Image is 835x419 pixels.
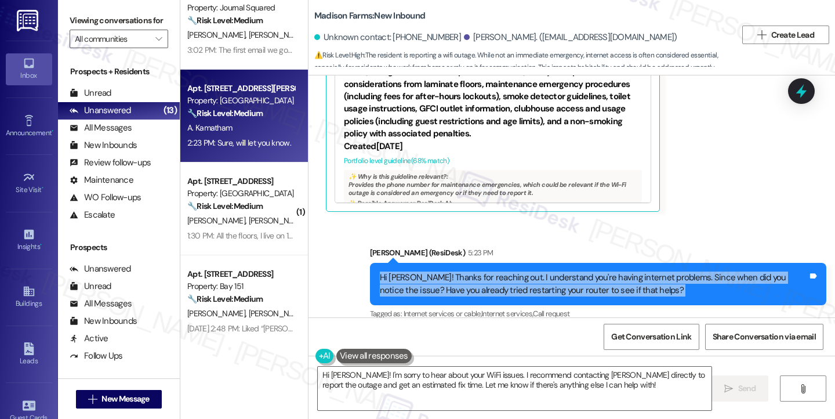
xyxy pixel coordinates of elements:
strong: 🔧 Risk Level: Medium [187,294,263,304]
button: Get Conversation Link [604,324,699,350]
div: Property: Journal Squared [187,2,295,14]
div: Unread [70,87,111,99]
a: Site Visit • [6,168,52,199]
i:  [798,384,807,393]
div: Hi [PERSON_NAME]! Thanks for reaching out. I understand you're having internet problems. Since wh... [380,272,808,297]
div: New Inbounds [70,139,137,151]
div: Property: [GEOGRAPHIC_DATA] [187,95,295,107]
div: New Inbounds [70,315,137,327]
span: Call request [533,309,569,319]
span: [PERSON_NAME] [248,308,306,319]
span: : The resident is reporting a wifi outage. While not an immediate emergency, internet access is o... [314,49,736,74]
div: 2:23 PM: Sure, will let you know. [187,138,291,148]
div: Unanswered [70,104,131,117]
span: • [52,127,53,135]
button: Send [712,375,768,402]
div: ✨ Possible Answer per ResiDesk AI: [348,199,637,207]
div: ✨ Why is this guideline relevant?: [348,172,637,180]
span: New Message [101,393,149,405]
img: ResiDesk Logo [17,10,41,31]
strong: ⚠️ Risk Level: High [314,50,364,60]
div: Property: [GEOGRAPHIC_DATA] [187,187,295,200]
i:  [757,30,766,39]
div: Provides the phone number for maintenance emergencies, which could be relevant if the Wi-Fi outag... [344,170,642,218]
div: Follow Ups [70,350,123,362]
span: [PERSON_NAME] [187,30,249,40]
div: Unread [70,280,111,292]
textarea: Hi [PERSON_NAME]! I'm sorry to hear about your WiFi issues. I recommend contacting [PERSON_NAME] ... [318,367,711,410]
b: Madison Farms: New Inbound [314,10,425,22]
button: Create Lead [742,26,829,44]
strong: 🔧 Risk Level: Medium [187,201,263,211]
div: [PERSON_NAME] (ResiDesk) [370,247,826,263]
div: 5:23 PM [465,247,493,259]
div: Escalate [70,209,115,221]
div: Tagged as: [370,305,826,322]
div: Apt. [STREET_ADDRESS] [187,175,295,187]
i:  [724,384,733,393]
div: Created [DATE] [344,140,642,153]
div: Active [70,333,108,345]
div: (13) [161,102,180,120]
div: Review follow-ups [70,157,151,169]
div: WO Follow-ups [70,192,141,204]
div: 1:30 PM: All the floors, I live on 17 and 5 is a garage exit, that's why I see it. The team will ... [187,230,699,241]
strong: 🔧 Risk Level: Medium [187,15,263,26]
div: Property: Bay 151 [187,280,295,292]
label: Viewing conversations for [70,12,168,30]
div: Unknown contact: [PHONE_NUMBER] [314,31,461,44]
i:  [88,395,97,404]
div: [PERSON_NAME]. ([EMAIL_ADDRESS][DOMAIN_NAME]) [464,31,677,44]
div: Apt. [STREET_ADDRESS] [187,268,295,280]
strong: 🔧 Risk Level: Medium [187,108,263,118]
span: Internet services , [481,309,533,319]
a: Leads [6,339,52,370]
a: Buildings [6,281,52,313]
div: All Messages [70,122,132,134]
div: Unanswered [70,263,131,275]
span: [PERSON_NAME] [248,30,306,40]
span: Share Conversation via email [713,331,816,343]
div: Prospects + Residents [58,66,180,78]
i:  [155,34,162,44]
span: Internet services or cable , [404,309,481,319]
a: Inbox [6,53,52,85]
span: [PERSON_NAME] [248,215,306,226]
button: Share Conversation via email [705,324,823,350]
span: Send [738,382,756,395]
button: New Message [76,390,162,409]
span: • [40,241,42,249]
a: Insights • [6,225,52,256]
input: All communities [75,30,150,48]
div: KRE - [GEOGRAPHIC_DATA]: Resident parking regulations, common area rules (storage unit allocation... [344,53,642,140]
div: Apt. [STREET_ADDRESS][PERSON_NAME] [187,82,295,95]
span: Get Conversation Link [611,331,691,343]
span: Create Lead [771,29,814,41]
div: All Messages [70,298,132,310]
div: Prospects [58,241,180,254]
div: Maintenance [70,174,133,186]
span: [PERSON_NAME] [187,215,249,226]
span: • [42,184,43,192]
div: Portfolio level guideline ( 68 % match) [344,155,642,167]
span: [PERSON_NAME] [187,308,249,319]
span: A. Kamatham [187,122,232,133]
